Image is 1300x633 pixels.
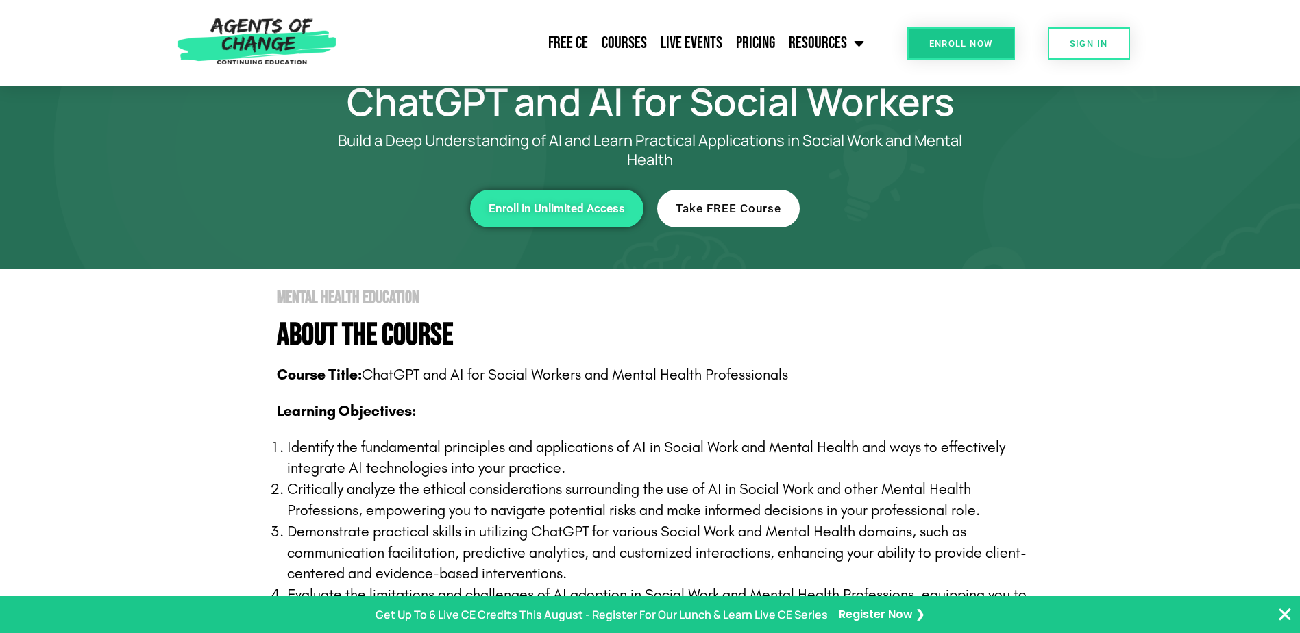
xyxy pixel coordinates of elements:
a: Courses [595,26,654,60]
a: Take FREE Course [657,190,800,227]
p: Build a Deep Understanding of AI and Learn Practical Applications in Social Work and Mental Health [315,131,986,169]
h4: About The Course [277,320,1041,351]
p: Get Up To 6 Live CE Credits This August - Register For Our Lunch & Learn Live CE Series [376,605,828,625]
p: Identify the fundamental principles and applications of AI in Social Work and Mental Health and w... [287,437,1041,480]
p: Demonstrate practical skills in utilizing ChatGPT for various Social Work and Mental Health domai... [287,521,1041,584]
p: Critically analyze the ethical considerations surrounding the use of AI in Social Work and other ... [287,479,1041,521]
a: Resources [782,26,871,60]
a: Free CE [541,26,595,60]
button: Close Banner [1277,606,1293,623]
span: SIGN IN [1070,39,1108,48]
a: Enroll Now [907,27,1015,60]
p: ChatGPT and AI for Social Workers and Mental Health Professionals [277,364,1041,386]
b: Learning Objectives: [277,402,416,420]
span: Take FREE Course [676,203,781,214]
span: Enroll in Unlimited Access [489,203,625,214]
span: Enroll Now [929,39,993,48]
nav: Menu [343,26,871,60]
a: Pricing [729,26,782,60]
h2: Mental Health Education [277,289,1041,306]
h1: ChatGPT and AI for Social Workers [260,86,1041,117]
a: Register Now ❯ [839,605,924,625]
a: SIGN IN [1048,27,1130,60]
a: Live Events [654,26,729,60]
p: Evaluate the limitations and challenges of AI adoption in Social Work and Mental Health Professio... [287,584,1041,627]
a: Enroll in Unlimited Access [470,190,643,227]
b: Course Title: [277,366,362,384]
